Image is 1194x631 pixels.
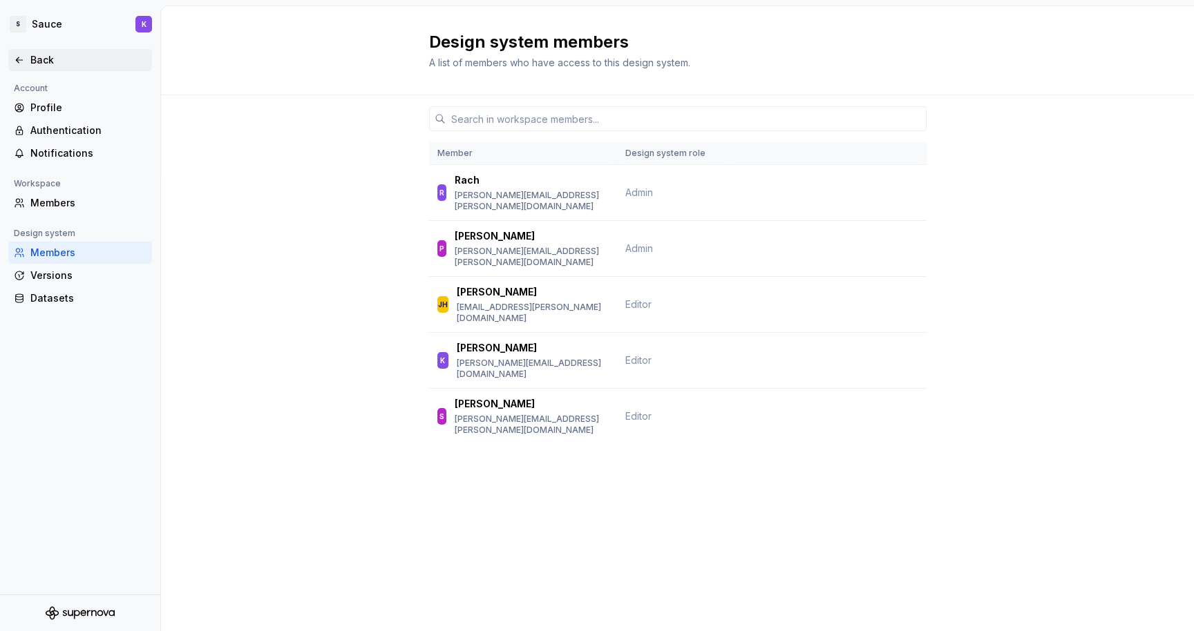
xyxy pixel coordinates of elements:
div: S [10,16,26,32]
div: Members [30,246,146,260]
span: Editor [625,409,652,423]
div: Profile [30,101,146,115]
a: Members [8,242,152,264]
button: SSauceK [3,9,158,39]
div: S [439,409,444,423]
div: Sauce [32,17,62,31]
h2: Design system members [429,31,910,53]
div: P [439,242,444,255]
p: [PERSON_NAME] [455,229,535,243]
svg: Supernova Logo [46,606,115,620]
a: Back [8,49,152,71]
a: Profile [8,97,152,119]
div: Datasets [30,291,146,305]
span: Admin [625,186,653,200]
span: Editor [625,298,652,311]
div: Authentication [30,124,146,137]
div: JH [438,298,448,311]
div: Design system role [625,148,721,159]
a: Authentication [8,119,152,142]
div: R [439,186,444,200]
span: Editor [625,353,652,367]
div: Workspace [8,175,66,192]
span: Admin [625,242,653,255]
p: [PERSON_NAME][EMAIL_ADDRESS][PERSON_NAME][DOMAIN_NAME] [455,190,609,212]
p: [PERSON_NAME] [455,397,535,411]
div: Versions [30,269,146,282]
a: Members [8,192,152,214]
span: A list of members who have access to this design system. [429,57,690,68]
p: [PERSON_NAME][EMAIL_ADDRESS][DOMAIN_NAME] [457,358,608,380]
div: Back [30,53,146,67]
p: [PERSON_NAME][EMAIL_ADDRESS][PERSON_NAME][DOMAIN_NAME] [455,414,609,436]
a: Datasets [8,287,152,309]
a: Versions [8,264,152,287]
div: K [142,19,146,30]
p: [EMAIL_ADDRESS][PERSON_NAME][DOMAIN_NAME] [457,302,608,324]
div: Account [8,80,53,97]
p: [PERSON_NAME] [457,341,537,355]
div: K [440,353,445,367]
div: Design system [8,225,81,242]
p: [PERSON_NAME] [457,285,537,299]
p: [PERSON_NAME][EMAIL_ADDRESS][PERSON_NAME][DOMAIN_NAME] [455,246,609,268]
th: Member [429,142,617,165]
a: Notifications [8,142,152,164]
input: Search in workspace members... [446,106,927,131]
p: Rach [455,173,480,187]
div: Members [30,196,146,210]
div: Notifications [30,146,146,160]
